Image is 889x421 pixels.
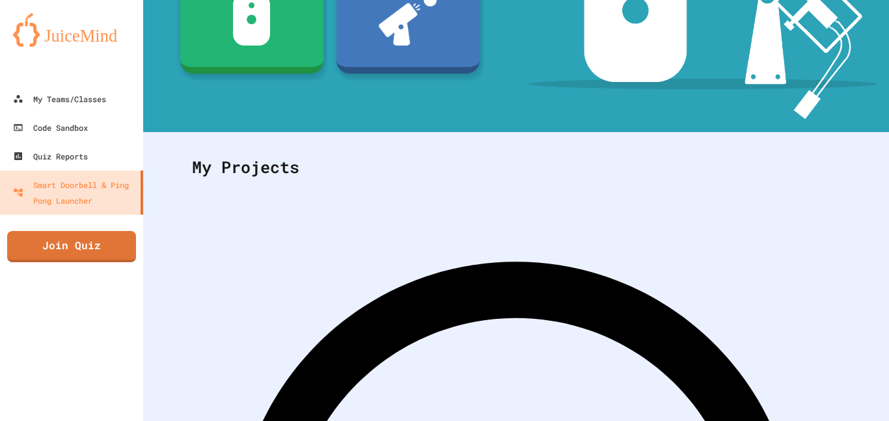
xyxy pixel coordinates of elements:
[13,177,135,208] div: Smart Doorbell & Ping Pong Launcher
[13,120,88,135] div: Code Sandbox
[7,231,136,262] a: Join Quiz
[13,148,88,164] div: Quiz Reports
[179,142,853,193] div: My Projects
[13,13,130,47] img: logo-orange.svg
[13,91,106,107] div: My Teams/Classes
